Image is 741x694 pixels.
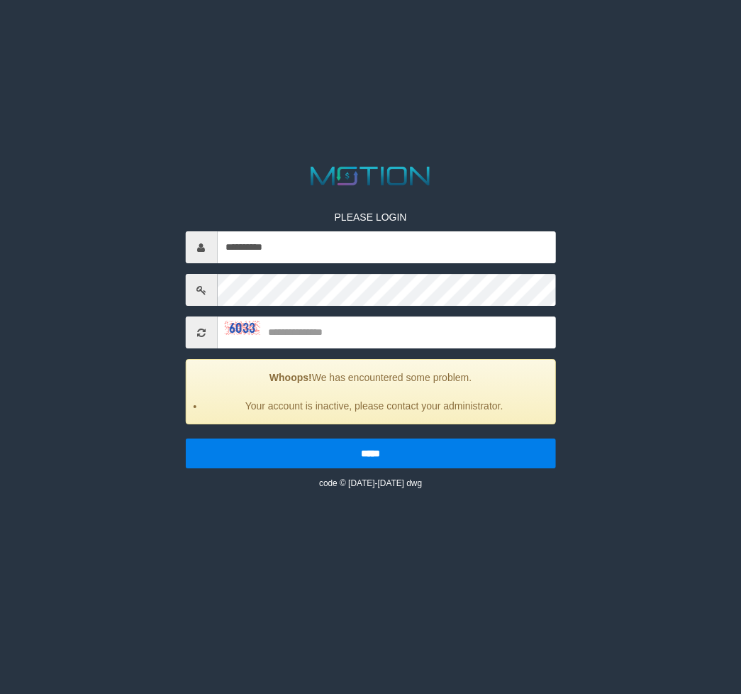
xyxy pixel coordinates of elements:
[319,478,422,488] small: code © [DATE]-[DATE] dwg
[224,321,260,335] img: captcha
[185,359,556,424] div: We has encountered some problem.
[204,399,545,413] li: Your account is inactive, please contact your administrator.
[306,163,435,189] img: MOTION_logo.png
[185,210,556,224] p: PLEASE LOGIN
[269,372,312,383] strong: Whoops!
